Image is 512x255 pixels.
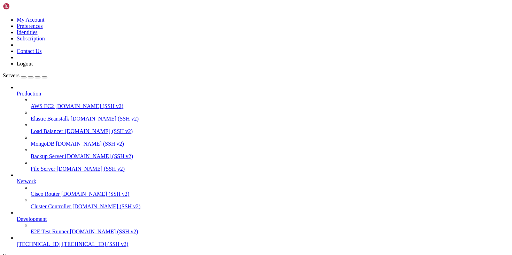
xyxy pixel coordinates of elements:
a: Elastic Beanstalk [DOMAIN_NAME] (SSH v2) [31,116,509,122]
a: MongoDB [DOMAIN_NAME] (SSH v2) [31,141,509,147]
a: Production [17,91,509,97]
span: E2E Test Runner [31,229,69,234]
span: Production [17,91,41,96]
li: File Server [DOMAIN_NAME] (SSH v2) [31,160,509,172]
li: Backup Server [DOMAIN_NAME] (SSH v2) [31,147,509,160]
a: Preferences [17,23,43,29]
a: Logout [17,61,33,67]
span: File Server [31,166,55,172]
span: [DOMAIN_NAME] (SSH v2) [71,116,139,122]
span: Servers [3,72,20,78]
span: [DOMAIN_NAME] (SSH v2) [65,128,133,134]
span: [DOMAIN_NAME] (SSH v2) [61,191,130,197]
li: Cisco Router [DOMAIN_NAME] (SSH v2) [31,185,509,197]
span: Network [17,178,36,184]
span: AWS EC2 [31,103,54,109]
li: [TECHNICAL_ID] [TECHNICAL_ID] (SSH v2) [17,235,509,247]
span: Cluster Controller [31,203,71,209]
a: Development [17,216,509,222]
span: Development [17,216,47,222]
li: E2E Test Runner [DOMAIN_NAME] (SSH v2) [31,222,509,235]
span: [DOMAIN_NAME] (SSH v2) [55,103,124,109]
span: [DOMAIN_NAME] (SSH v2) [65,153,133,159]
li: Development [17,210,509,235]
span: Backup Server [31,153,64,159]
li: MongoDB [DOMAIN_NAME] (SSH v2) [31,134,509,147]
a: Identities [17,29,38,35]
span: [DOMAIN_NAME] (SSH v2) [56,141,124,147]
a: Cluster Controller [DOMAIN_NAME] (SSH v2) [31,203,509,210]
a: E2E Test Runner [DOMAIN_NAME] (SSH v2) [31,229,509,235]
li: Production [17,84,509,172]
li: Elastic Beanstalk [DOMAIN_NAME] (SSH v2) [31,109,509,122]
a: Cisco Router [DOMAIN_NAME] (SSH v2) [31,191,509,197]
a: Servers [3,72,47,78]
a: Network [17,178,509,185]
span: Cisco Router [31,191,60,197]
a: Contact Us [17,48,42,54]
span: [TECHNICAL_ID] (SSH v2) [62,241,128,247]
li: Cluster Controller [DOMAIN_NAME] (SSH v2) [31,197,509,210]
a: AWS EC2 [DOMAIN_NAME] (SSH v2) [31,103,509,109]
a: Backup Server [DOMAIN_NAME] (SSH v2) [31,153,509,160]
img: Shellngn [3,3,43,10]
li: Network [17,172,509,210]
a: [TECHNICAL_ID] [TECHNICAL_ID] (SSH v2) [17,241,509,247]
a: Subscription [17,36,45,41]
a: File Server [DOMAIN_NAME] (SSH v2) [31,166,509,172]
span: [TECHNICAL_ID] [17,241,61,247]
li: Load Balancer [DOMAIN_NAME] (SSH v2) [31,122,509,134]
a: Load Balancer [DOMAIN_NAME] (SSH v2) [31,128,509,134]
span: Elastic Beanstalk [31,116,69,122]
span: [DOMAIN_NAME] (SSH v2) [57,166,125,172]
span: Load Balancer [31,128,63,134]
span: [DOMAIN_NAME] (SSH v2) [70,229,138,234]
li: AWS EC2 [DOMAIN_NAME] (SSH v2) [31,97,509,109]
span: [DOMAIN_NAME] (SSH v2) [72,203,141,209]
a: My Account [17,17,45,23]
span: MongoDB [31,141,54,147]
